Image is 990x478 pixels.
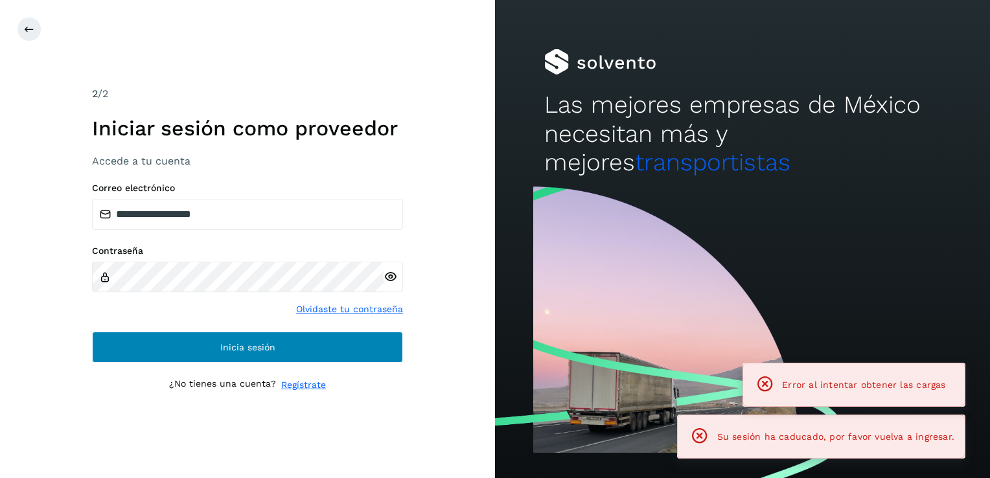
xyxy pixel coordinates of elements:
button: Inicia sesión [92,332,403,363]
span: transportistas [635,148,790,176]
label: Correo electrónico [92,183,403,194]
p: ¿No tienes una cuenta? [169,378,276,392]
h3: Accede a tu cuenta [92,155,403,167]
h1: Iniciar sesión como proveedor [92,116,403,141]
span: Error al intentar obtener las cargas [782,380,945,390]
span: 2 [92,87,98,100]
a: Regístrate [281,378,326,392]
span: Inicia sesión [220,343,275,352]
div: /2 [92,86,403,102]
a: Olvidaste tu contraseña [296,302,403,316]
label: Contraseña [92,245,403,256]
h2: Las mejores empresas de México necesitan más y mejores [544,91,940,177]
span: Su sesión ha caducado, por favor vuelva a ingresar. [717,431,954,442]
